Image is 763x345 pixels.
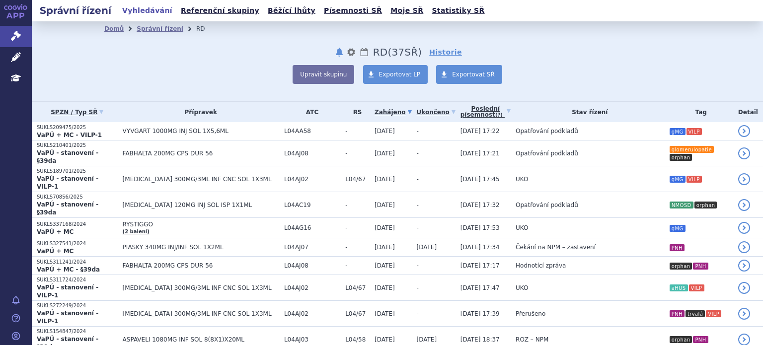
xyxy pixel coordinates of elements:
i: PNH [693,263,708,270]
span: L04/67 [345,284,370,291]
a: Statistiky SŘ [429,4,487,17]
a: Ukončeno [417,105,456,119]
a: Moje SŘ [387,4,426,17]
a: Zahájeno [375,105,411,119]
strong: VaPÚ + MC [37,228,74,235]
span: UKO [516,224,528,231]
span: [MEDICAL_DATA] 300MG/3ML INF CNC SOL 1X3ML [123,176,279,183]
span: L04AG16 [284,224,340,231]
p: SUKLS272249/2024 [37,302,118,309]
span: L04AA58 [284,128,340,135]
a: Vyhledávání [119,4,175,17]
button: nastavení [346,46,356,58]
strong: VaPÚ + MC - §39da [37,266,100,273]
span: [DATE] [375,284,395,291]
span: - [417,224,419,231]
i: orphan [670,336,692,343]
span: L04AC19 [284,202,340,208]
span: [DATE] [375,202,395,208]
strong: VaPÚ - stanovení - §39da [37,149,98,164]
a: Písemnosti SŘ [321,4,385,17]
p: SUKLS154847/2024 [37,328,118,335]
span: L04/67 [345,310,370,317]
i: aHUS [670,284,688,291]
p: SUKLS210401/2025 [37,142,118,149]
i: trvalá [686,310,705,317]
a: Exportovat SŘ [436,65,502,84]
a: detail [738,222,750,234]
a: SPZN / Typ SŘ [37,105,118,119]
span: - [345,202,370,208]
p: SUKLS327541/2024 [37,240,118,247]
p: SUKLS311724/2024 [37,276,118,283]
span: [DATE] [375,244,395,251]
button: Upravit skupinu [293,65,354,84]
span: [DATE] [375,224,395,231]
span: L04AJ02 [284,284,340,291]
span: ROZ – NPM [516,336,548,343]
span: 37 [391,46,404,58]
a: (2 balení) [123,229,150,234]
span: [DATE] 17:53 [460,224,500,231]
i: glomerulopatie [670,146,714,153]
p: SUKLS311241/2024 [37,259,118,266]
span: [DATE] 17:17 [460,262,500,269]
a: detail [738,282,750,294]
i: orphan [670,263,692,270]
span: - [345,128,370,135]
strong: VaPÚ + MC [37,248,74,255]
span: RYSTIGGO [123,221,279,228]
span: UKO [516,284,528,291]
th: Přípravek [118,102,279,122]
i: NMOSD [670,202,693,208]
span: - [417,284,419,291]
span: Přerušeno [516,310,545,317]
span: Opatřování podkladů [516,128,578,135]
span: [DATE] 18:37 [460,336,500,343]
i: VILP [687,176,702,183]
span: [DATE] [417,244,437,251]
span: FABHALTA 200MG CPS DUR 56 [123,262,279,269]
span: [DATE] 17:22 [460,128,500,135]
a: detail [738,199,750,211]
span: Opatřování podkladů [516,202,578,208]
i: orphan [670,154,692,161]
a: Poslednípísemnost(?) [460,102,511,122]
span: - [417,310,419,317]
th: RS [340,102,370,122]
a: detail [738,260,750,272]
span: - [417,176,419,183]
span: [DATE] 17:34 [460,244,500,251]
span: Exportovat LP [379,71,421,78]
span: [DATE] 17:45 [460,176,500,183]
span: [DATE] 17:39 [460,310,500,317]
a: Historie [429,47,462,57]
p: SUKLS189701/2025 [37,168,118,175]
span: ASPAVELI 1080MG INF SOL 8(8X1)X20ML [123,336,279,343]
i: PNH [693,336,708,343]
li: RD [196,21,218,36]
span: FABHALTA 200MG CPS DUR 56 [123,150,279,157]
i: VILP [706,310,721,317]
p: SUKLS70856/2025 [37,194,118,201]
span: - [345,262,370,269]
span: - [345,224,370,231]
button: notifikace [334,46,344,58]
span: L04AJ02 [284,310,340,317]
span: Čekání na NPM – zastavení [516,244,596,251]
span: [DATE] 17:21 [460,150,500,157]
a: Referenční skupiny [178,4,262,17]
span: [DATE] [375,310,395,317]
span: [DATE] 17:32 [460,202,500,208]
span: L04AJ02 [284,176,340,183]
a: Domů [104,25,124,32]
a: Lhůty [359,46,369,58]
span: L04AJ03 [284,336,340,343]
strong: VaPÚ - stanovení - §39da [37,201,98,216]
a: Běžící lhůty [265,4,318,17]
strong: VaPÚ - stanovení - VILP-1 [37,284,98,299]
i: VILP [687,128,702,135]
span: Opatřování podkladů [516,150,578,157]
span: UKO [516,176,528,183]
p: SUKLS337168/2024 [37,221,118,228]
